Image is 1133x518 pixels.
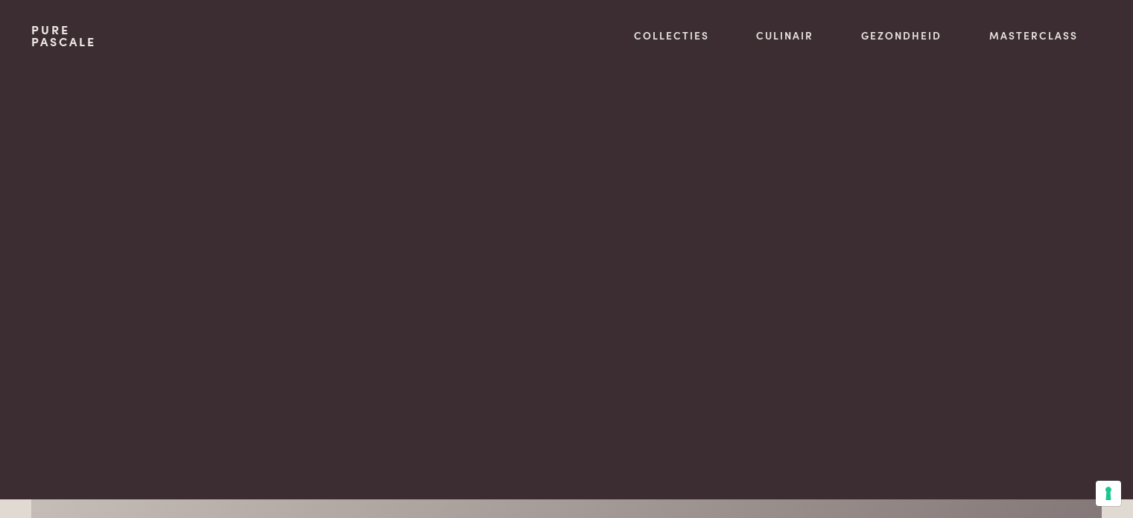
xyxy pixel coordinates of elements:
[861,28,942,43] a: Gezondheid
[634,28,709,43] a: Collecties
[756,28,813,43] a: Culinair
[1096,481,1121,506] button: Uw voorkeuren voor toestemming voor trackingtechnologieën
[989,28,1078,43] a: Masterclass
[31,24,96,48] a: PurePascale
